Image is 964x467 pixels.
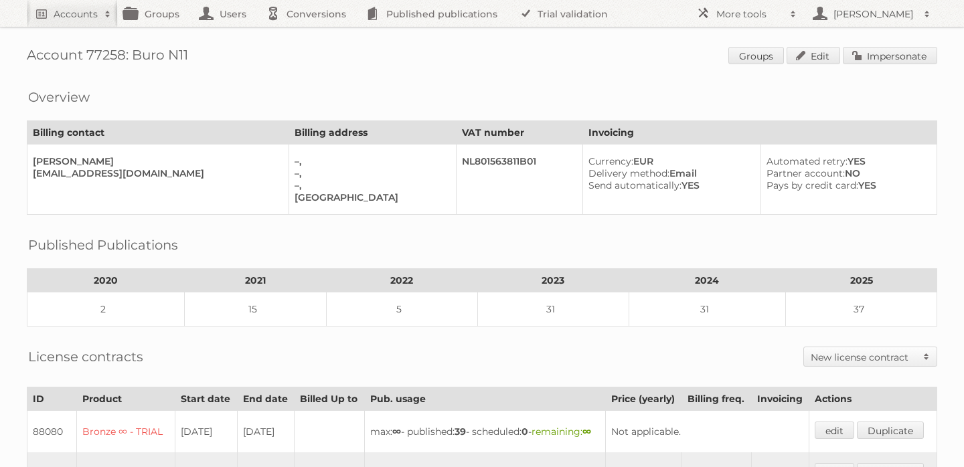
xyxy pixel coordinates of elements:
[751,387,809,411] th: Invoicing
[857,422,924,439] a: Duplicate
[289,121,456,145] th: Billing address
[184,292,326,326] td: 15
[237,387,294,411] th: End date
[728,47,784,64] a: Groups
[767,167,845,179] span: Partner account:
[815,422,854,439] a: edit
[364,387,606,411] th: Pub. usage
[582,426,591,438] strong: ∞
[295,387,365,411] th: Billed Up to
[786,269,937,292] th: 2025
[477,292,629,326] td: 31
[606,387,682,411] th: Price (yearly)
[588,167,750,179] div: Email
[77,411,175,453] td: Bronze ∞ - TRIAL
[767,179,858,191] span: Pays by credit card:
[28,87,90,107] h2: Overview
[521,426,528,438] strong: 0
[457,145,583,215] td: NL801563811B01
[767,167,926,179] div: NO
[830,7,917,21] h2: [PERSON_NAME]
[682,387,752,411] th: Billing freq.
[364,411,606,453] td: max: - published: - scheduled: -
[767,155,848,167] span: Automated retry:
[455,426,466,438] strong: 39
[811,351,916,364] h2: New license contract
[295,191,445,203] div: [GEOGRAPHIC_DATA]
[392,426,401,438] strong: ∞
[175,411,237,453] td: [DATE]
[327,292,478,326] td: 5
[532,426,591,438] span: remaining:
[843,47,937,64] a: Impersonate
[27,387,77,411] th: ID
[175,387,237,411] th: Start date
[786,292,937,326] td: 37
[606,411,809,453] td: Not applicable.
[237,411,294,453] td: [DATE]
[27,269,185,292] th: 2020
[184,269,326,292] th: 2021
[27,121,289,145] th: Billing contact
[588,179,681,191] span: Send automatically:
[583,121,937,145] th: Invoicing
[767,179,926,191] div: YES
[588,155,633,167] span: Currency:
[27,47,937,67] h1: Account 77258: Buro N11
[33,167,278,179] div: [EMAIL_ADDRESS][DOMAIN_NAME]
[629,292,786,326] td: 31
[767,155,926,167] div: YES
[457,121,583,145] th: VAT number
[54,7,98,21] h2: Accounts
[327,269,478,292] th: 2022
[588,179,750,191] div: YES
[716,7,783,21] h2: More tools
[629,269,786,292] th: 2024
[33,155,278,167] div: [PERSON_NAME]
[27,292,185,326] td: 2
[295,155,445,167] div: –,
[295,179,445,191] div: –,
[916,347,937,366] span: Toggle
[27,411,77,453] td: 88080
[477,269,629,292] th: 2023
[787,47,840,64] a: Edit
[295,167,445,179] div: –,
[588,167,669,179] span: Delivery method:
[588,155,750,167] div: EUR
[77,387,175,411] th: Product
[809,387,937,411] th: Actions
[28,347,143,367] h2: License contracts
[28,235,178,255] h2: Published Publications
[804,347,937,366] a: New license contract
